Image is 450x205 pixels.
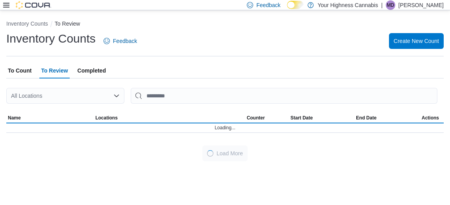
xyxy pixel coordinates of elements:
[354,113,420,123] button: End Date
[318,0,378,10] p: Your Highness Cannabis
[8,63,31,78] span: To Count
[100,33,140,49] a: Feedback
[247,115,265,121] span: Counter
[6,20,48,27] button: Inventory Counts
[6,113,94,123] button: Name
[215,125,235,131] span: Loading...
[217,149,243,157] span: Load More
[389,33,444,49] button: Create New Count
[291,115,313,121] span: Start Date
[16,1,51,9] img: Cova
[398,0,444,10] p: [PERSON_NAME]
[55,20,80,27] button: To Review
[41,63,68,78] span: To Review
[95,115,118,121] span: Locations
[289,113,355,123] button: Start Date
[202,145,248,161] button: LoadingLoad More
[113,93,120,99] button: Open list of options
[394,37,439,45] span: Create New Count
[8,115,21,121] span: Name
[256,1,280,9] span: Feedback
[287,1,304,9] input: Dark Mode
[78,63,106,78] span: Completed
[422,115,439,121] span: Actions
[381,0,383,10] p: |
[245,113,289,123] button: Counter
[387,0,394,10] span: MD
[207,150,213,157] span: Loading
[356,115,376,121] span: End Date
[6,31,96,47] h1: Inventory Counts
[94,113,245,123] button: Locations
[131,88,437,104] input: This is a search bar. After typing your query, hit enter to filter the results lower in the page.
[386,0,395,10] div: Maggie Doucet
[113,37,137,45] span: Feedback
[6,20,444,29] nav: An example of EuiBreadcrumbs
